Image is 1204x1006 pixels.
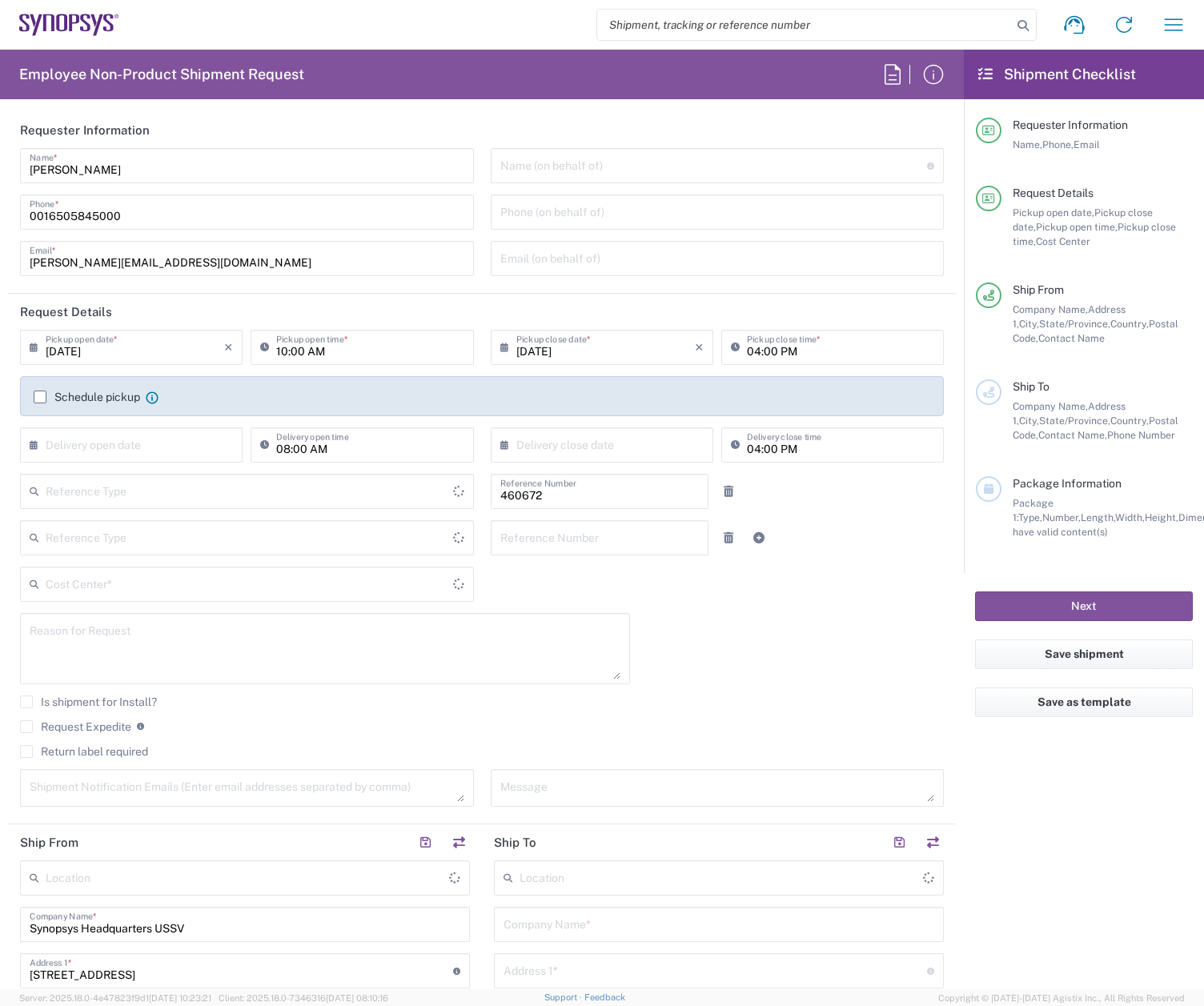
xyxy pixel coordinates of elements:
[695,335,704,360] i: ×
[1107,429,1175,441] span: Phone Number
[978,65,1136,84] h2: Shipment Checklist
[1013,497,1053,523] span: Package 1:
[1038,429,1107,441] span: Contact Name,
[224,335,233,360] i: ×
[1018,511,1042,523] span: Type,
[1110,318,1149,330] span: Country,
[20,745,148,758] label: Return label required
[1115,511,1145,523] span: Width,
[20,835,78,851] h2: Ship From
[326,993,388,1003] span: [DATE] 08:10:16
[1013,118,1128,131] span: Requester Information
[975,639,1193,669] button: Save shipment
[748,527,770,549] a: Add Reference
[1042,511,1081,523] span: Number,
[1145,511,1178,523] span: Height,
[1013,138,1042,150] span: Name,
[1036,221,1118,233] span: Pickup open time,
[1013,186,1094,199] span: Request Details
[717,527,740,549] a: Remove Reference
[1013,283,1064,296] span: Ship From
[1013,380,1049,393] span: Ship To
[1019,415,1039,427] span: City,
[1039,415,1110,427] span: State/Province,
[20,695,157,708] label: Is shipment for Install?
[975,687,1193,717] button: Save as template
[19,65,304,84] h2: Employee Non-Product Shipment Request
[219,993,388,1003] span: Client: 2025.18.0-7346316
[717,480,740,503] a: Remove Reference
[34,391,140,403] label: Schedule pickup
[1039,318,1110,330] span: State/Province,
[19,993,211,1003] span: Server: 2025.18.0-4e47823f9d1
[938,991,1185,1005] span: Copyright © [DATE]-[DATE] Agistix Inc., All Rights Reserved
[1013,206,1094,218] span: Pickup open date,
[1074,138,1100,150] span: Email
[20,122,150,138] h2: Requester Information
[1081,511,1115,523] span: Length,
[975,591,1193,621] button: Next
[1013,477,1122,490] span: Package Information
[1019,318,1039,330] span: City,
[494,835,536,851] h2: Ship To
[597,10,1012,40] input: Shipment, tracking or reference number
[149,993,211,1003] span: [DATE] 10:23:21
[1013,303,1088,315] span: Company Name,
[1038,332,1105,344] span: Contact Name
[544,992,584,1002] a: Support
[20,304,112,320] h2: Request Details
[1013,400,1088,412] span: Company Name,
[1042,138,1074,150] span: Phone,
[20,720,131,733] label: Request Expedite
[1110,415,1149,427] span: Country,
[584,992,625,1002] a: Feedback
[1036,235,1090,247] span: Cost Center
